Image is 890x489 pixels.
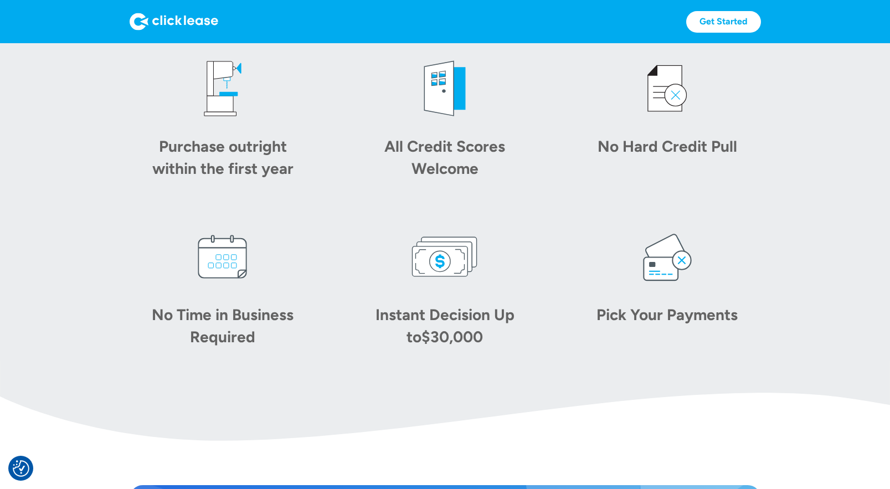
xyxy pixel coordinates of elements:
[590,303,745,326] div: Pick Your Payments
[634,55,701,122] img: credit icon
[145,135,300,179] div: Purchase outright within the first year
[421,327,483,346] div: $30,000
[13,460,29,477] button: Consent Preferences
[375,305,515,346] div: Instant Decision Up to
[590,135,745,157] div: No Hard Credit Pull
[189,224,256,290] img: calendar icon
[130,13,218,30] img: Logo
[13,460,29,477] img: Revisit consent button
[189,55,256,122] img: drill press icon
[367,135,522,179] div: All Credit Scores Welcome
[411,224,478,290] img: money icon
[686,11,761,33] a: Get Started
[634,224,701,290] img: card icon
[411,55,478,122] img: welcome icon
[145,303,300,348] div: No Time in Business Required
